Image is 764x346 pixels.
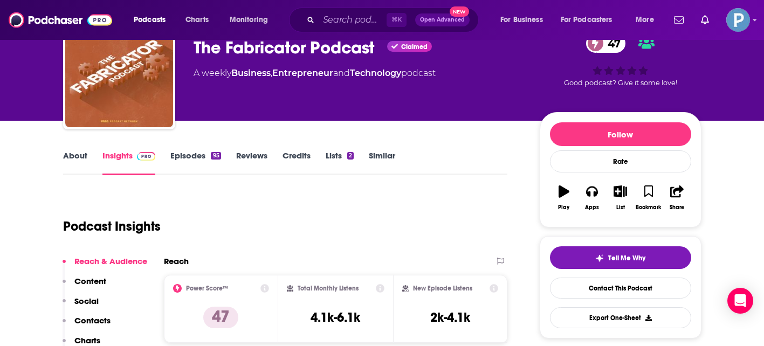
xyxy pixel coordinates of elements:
[550,178,578,217] button: Play
[540,27,701,94] div: 47Good podcast? Give it some love!
[550,150,691,172] div: Rate
[616,204,625,211] div: List
[126,11,180,29] button: open menu
[550,246,691,269] button: tell me why sparkleTell Me Why
[283,150,311,175] a: Credits
[222,11,282,29] button: open menu
[420,17,465,23] span: Open Advanced
[203,307,238,328] p: 47
[236,150,267,175] a: Reviews
[74,256,147,266] p: Reach & Audience
[635,178,663,217] button: Bookmark
[726,8,750,32] img: User Profile
[586,34,626,53] a: 47
[636,204,661,211] div: Bookmark
[561,12,612,27] span: For Podcasters
[415,13,470,26] button: Open AdvancedNew
[134,12,166,27] span: Podcasts
[550,307,691,328] button: Export One-Sheet
[319,11,387,29] input: Search podcasts, credits, & more...
[347,152,354,160] div: 2
[63,150,87,175] a: About
[663,178,691,217] button: Share
[102,150,156,175] a: InsightsPodchaser Pro
[63,296,99,316] button: Social
[333,68,350,78] span: and
[178,11,215,29] a: Charts
[670,11,688,29] a: Show notifications dropdown
[299,8,489,32] div: Search podcasts, credits, & more...
[65,19,173,127] img: The Fabricator Podcast
[450,6,469,17] span: New
[350,68,401,78] a: Technology
[272,68,333,78] a: Entrepreneur
[194,67,436,80] div: A weekly podcast
[595,254,604,262] img: tell me why sparkle
[137,152,156,161] img: Podchaser Pro
[211,152,221,160] div: 95
[369,150,395,175] a: Similar
[430,309,470,326] h3: 2k-4.1k
[231,68,271,78] a: Business
[585,204,599,211] div: Apps
[311,309,360,326] h3: 4.1k-6.1k
[697,11,713,29] a: Show notifications dropdown
[164,256,189,266] h2: Reach
[597,34,626,53] span: 47
[74,296,99,306] p: Social
[230,12,268,27] span: Monitoring
[558,204,569,211] div: Play
[413,285,472,292] h2: New Episode Listens
[63,218,161,234] h1: Podcast Insights
[63,315,111,335] button: Contacts
[636,12,654,27] span: More
[564,79,677,87] span: Good podcast? Give it some love!
[628,11,667,29] button: open menu
[9,10,112,30] img: Podchaser - Follow, Share and Rate Podcasts
[670,204,684,211] div: Share
[550,122,691,146] button: Follow
[185,12,209,27] span: Charts
[63,276,106,296] button: Content
[387,13,407,27] span: ⌘ K
[74,335,100,345] p: Charts
[726,8,750,32] span: Logged in as PiperComms
[608,254,645,262] span: Tell Me Why
[550,278,691,299] a: Contact This Podcast
[401,44,428,50] span: Claimed
[726,8,750,32] button: Show profile menu
[606,178,634,217] button: List
[554,11,628,29] button: open menu
[170,150,221,175] a: Episodes95
[727,288,753,314] div: Open Intercom Messenger
[74,315,111,326] p: Contacts
[63,256,147,276] button: Reach & Audience
[186,285,228,292] h2: Power Score™
[578,178,606,217] button: Apps
[271,68,272,78] span: ,
[326,150,354,175] a: Lists2
[298,285,359,292] h2: Total Monthly Listens
[74,276,106,286] p: Content
[493,11,556,29] button: open menu
[500,12,543,27] span: For Business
